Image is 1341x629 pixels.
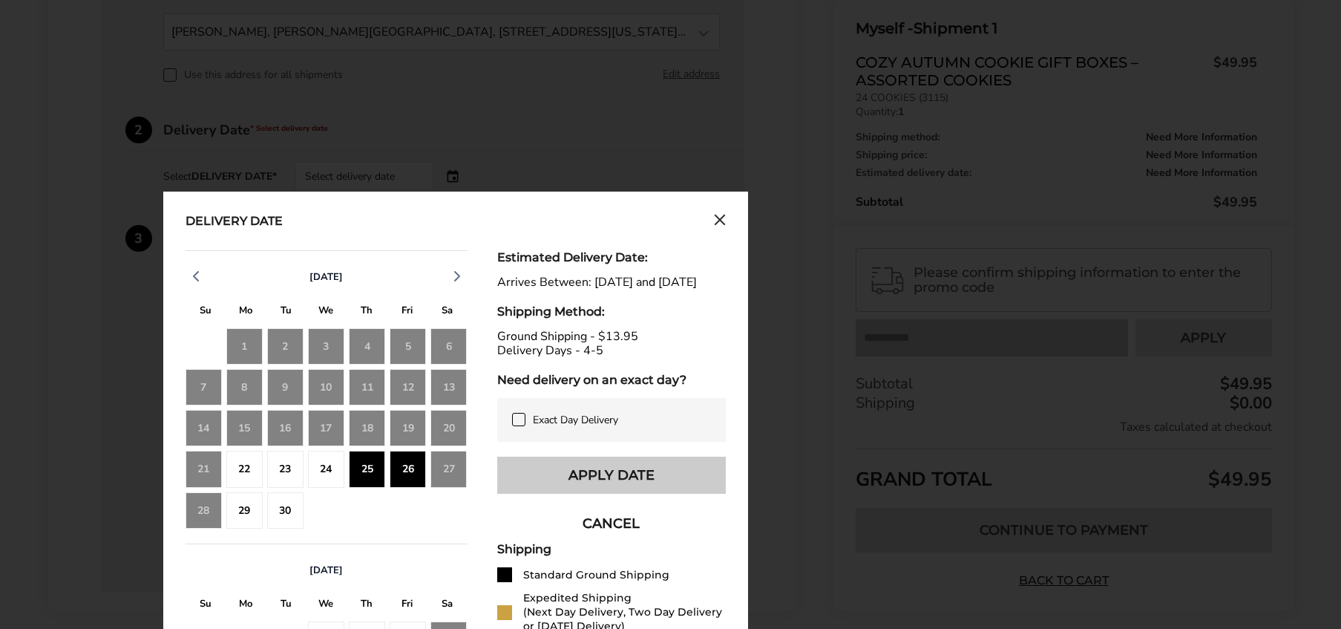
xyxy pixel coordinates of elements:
div: T [266,594,306,617]
div: F [387,594,427,617]
div: Standard Ground Shipping [523,568,669,582]
div: Shipping [497,542,726,556]
div: W [306,594,346,617]
button: [DATE] [304,564,349,577]
button: Close calendar [714,214,726,230]
span: Exact Day Delivery [533,413,618,427]
div: T [347,594,387,617]
div: Delivery Date [186,214,283,230]
div: S [427,301,467,324]
div: Shipping Method: [497,304,726,319]
div: Estimated Delivery Date: [497,250,726,264]
div: Ground Shipping - $13.95 Delivery Days - 4-5 [497,330,726,358]
div: W [306,301,346,324]
div: M [226,594,266,617]
div: T [347,301,387,324]
button: CANCEL [497,505,726,542]
button: [DATE] [304,270,349,284]
div: Need delivery on an exact day? [497,373,726,387]
div: Arrives Between: [DATE] and [DATE] [497,276,726,290]
div: S [427,594,467,617]
div: S [186,301,226,324]
div: M [226,301,266,324]
div: S [186,594,226,617]
div: F [387,301,427,324]
span: [DATE] [309,270,343,284]
span: [DATE] [309,564,343,577]
div: T [266,301,306,324]
button: Apply Date [497,457,726,494]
